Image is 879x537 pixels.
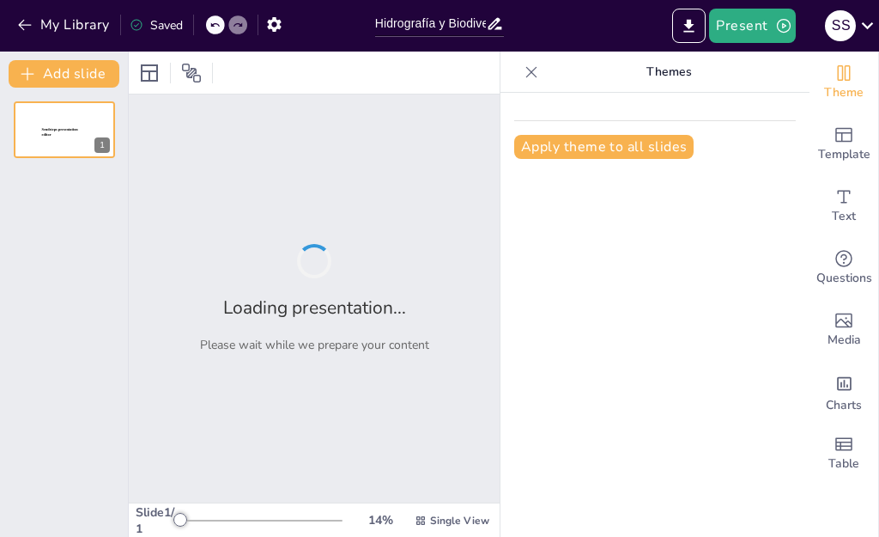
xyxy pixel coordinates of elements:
span: Charts [826,396,862,415]
div: Slide 1 / 1 [136,504,178,537]
div: 14 % [360,512,401,528]
span: Text [832,207,856,226]
div: Change the overall theme [809,52,878,113]
div: Add charts and graphs [809,361,878,423]
h2: Loading presentation... [223,296,406,320]
div: 1 [94,137,110,153]
button: Export to PowerPoint [672,9,706,43]
p: Themes [545,52,792,93]
input: Insert title [375,11,487,36]
span: Media [827,331,861,350]
button: Apply theme to all slides [514,135,694,159]
button: Add slide [9,60,119,88]
div: 1 [14,101,115,158]
div: Layout [136,59,163,87]
button: My Library [13,11,117,39]
div: Saved [130,17,183,34]
span: Table [828,455,859,473]
div: Get real-time input from your audience [809,237,878,299]
span: Template [818,145,870,164]
span: Sendsteps presentation editor [42,128,78,137]
div: s s [825,10,856,41]
span: Position [181,63,202,83]
span: Questions [816,269,872,288]
div: Add ready made slides [809,113,878,175]
span: Theme [824,83,864,102]
div: Add a table [809,423,878,485]
div: Add images, graphics, shapes or video [809,299,878,361]
button: Present [709,9,795,43]
button: s s [825,9,856,43]
span: Single View [430,514,489,528]
div: Add text boxes [809,175,878,237]
p: Please wait while we prepare your content [200,337,429,353]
